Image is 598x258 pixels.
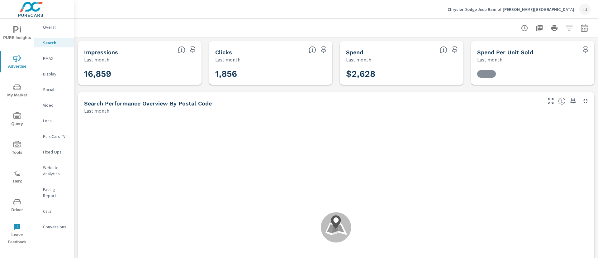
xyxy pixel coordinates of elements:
h5: Search Performance Overview By Postal Code [84,100,212,107]
div: Display [34,69,74,79]
h5: Spend Per Unit Sold [477,49,533,56]
div: Conversions [34,222,74,231]
p: Video [43,102,69,108]
div: PureCars TV [34,132,74,141]
span: Understand Search performance data by postal code. Individual postal codes can be selected and ex... [558,97,566,105]
button: "Export Report to PDF" [533,22,546,34]
p: Last month [477,56,502,63]
div: Website Analytics [34,163,74,178]
span: Tools [2,141,32,156]
p: Chrysler Dodge Jeep Ram of [PERSON_NAME][GEOGRAPHIC_DATA] [448,7,574,12]
span: The number of times an ad was clicked by a consumer. [309,46,316,54]
p: Last month [84,56,109,63]
div: LJ [579,4,591,15]
button: Apply Filters [563,22,576,34]
button: Print Report [548,22,561,34]
h3: 1,856 [215,69,326,79]
button: Select Date Range [578,22,591,34]
h5: Clicks [215,49,232,56]
span: The number of times an ad was shown on your behalf. [178,46,185,54]
span: Save this to your personalized report [450,45,460,55]
p: Fixed Ops [43,149,69,155]
p: Last month [215,56,240,63]
span: Save this to your personalized report [319,45,329,55]
p: Display [43,71,69,77]
p: Conversions [43,224,69,230]
p: PureCars TV [43,133,69,139]
span: Advertise [2,55,32,70]
div: Overall [34,22,74,32]
span: Save this to your personalized report [581,45,591,55]
div: Social [34,85,74,94]
p: PMAX [43,55,69,61]
span: Save this to your personalized report [188,45,198,55]
div: Fixed Ops [34,147,74,157]
h3: $2,628 [346,69,457,79]
button: Make Fullscreen [546,96,556,106]
span: PURE Insights [2,26,32,41]
button: Minimize Widget [581,96,591,106]
p: Search [43,40,69,46]
span: Tier2 [2,170,32,185]
span: Save this to your personalized report [568,96,578,106]
h5: Impressions [84,49,118,56]
span: Driver [2,198,32,214]
p: Overall [43,24,69,30]
h3: 16,859 [84,69,195,79]
p: Pacing Report [43,186,69,199]
div: Search [34,38,74,47]
h5: Spend [346,49,363,56]
div: Calls [34,207,74,216]
div: nav menu [0,19,34,248]
p: Social [43,86,69,93]
div: Local [34,116,74,125]
span: Leave Feedback [2,223,32,246]
p: Calls [43,208,69,214]
span: Query [2,112,32,128]
p: Website Analytics [43,164,69,177]
div: Pacing Report [34,185,74,200]
div: PMAX [34,54,74,63]
div: Video [34,100,74,110]
p: Last month [346,56,371,63]
p: Last month [84,107,109,114]
p: Local [43,118,69,124]
span: The amount of money spent on advertising during the period. [440,46,447,54]
span: My Market [2,84,32,99]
